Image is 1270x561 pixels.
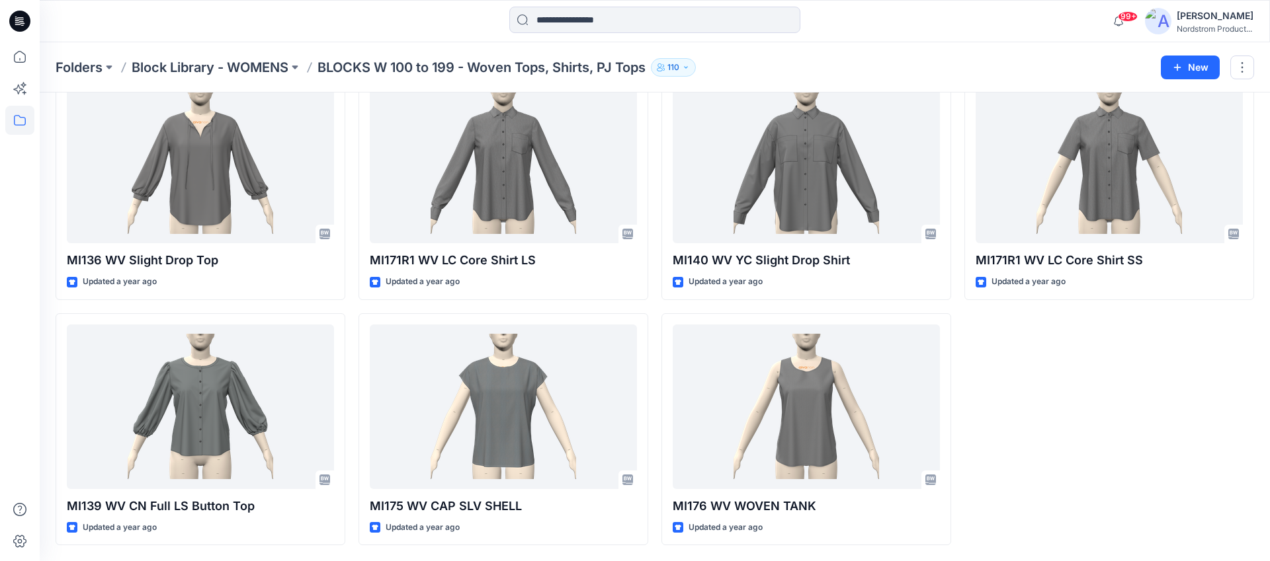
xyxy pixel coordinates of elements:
p: Updated a year ago [386,521,460,535]
span: 99+ [1118,11,1138,22]
button: New [1161,56,1220,79]
p: Updated a year ago [689,521,763,535]
a: Block Library - WOMENS [132,58,288,77]
p: MI171R1 WV LC Core Shirt SS [976,251,1243,270]
a: Folders [56,58,103,77]
a: MI176 WV WOVEN TANK [673,324,940,489]
a: MI171R1 WV LC Core Shirt SS [976,79,1243,243]
p: Updated a year ago [386,275,460,289]
p: BLOCKS W 100 to 199 - Woven Tops, Shirts, PJ Tops [317,58,646,77]
p: Updated a year ago [83,275,157,289]
a: MI171R1 WV LC Core Shirt LS [370,79,637,243]
p: MI176 WV WOVEN TANK [673,497,940,515]
p: MI140 WV YC Slight Drop Shirt [673,251,940,270]
p: Updated a year ago [83,521,157,535]
div: Nordstrom Product... [1177,24,1253,34]
a: MI139 WV CN Full LS Button Top [67,324,334,489]
button: 110 [651,58,696,77]
a: MI175 WV CAP SLV SHELL [370,324,637,489]
p: Updated a year ago [992,275,1066,289]
p: MI139 WV CN Full LS Button Top [67,497,334,515]
p: Updated a year ago [689,275,763,289]
a: MI136 WV Slight Drop Top [67,79,334,243]
p: MI175 WV CAP SLV SHELL [370,497,637,515]
a: MI140 WV YC Slight Drop Shirt [673,79,940,243]
p: MI136 WV Slight Drop Top [67,251,334,270]
div: [PERSON_NAME] [1177,8,1253,24]
p: MI171R1 WV LC Core Shirt LS [370,251,637,270]
img: avatar [1145,8,1171,34]
p: 110 [667,60,679,75]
